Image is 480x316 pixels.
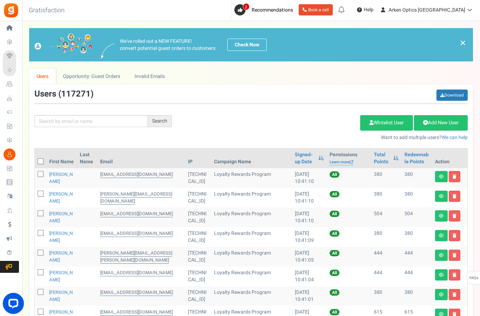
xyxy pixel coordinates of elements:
[34,33,92,56] img: images
[402,188,432,208] td: 380
[49,171,73,185] a: [PERSON_NAME]
[252,6,293,14] span: Recommendations
[292,286,326,306] td: [DATE] 10:41:01
[362,6,374,13] span: Help
[185,227,211,247] td: [TECHNICAL_ID]
[371,247,402,266] td: 444
[330,230,339,237] span: All
[3,3,24,24] button: Open LiveChat chat widget
[389,6,465,14] span: Arken Optics [GEOGRAPHIC_DATA]
[330,159,353,165] a: Learn more
[211,188,292,208] td: Loyalty Rewards Program
[453,214,456,218] i: Delete user
[371,266,402,286] td: 444
[292,266,326,286] td: [DATE] 10:41:04
[128,68,172,84] a: Invalid Emails
[453,175,456,179] i: Delete user
[49,269,73,283] a: [PERSON_NAME]
[21,4,72,18] h3: Gratisfaction
[330,309,339,315] span: All
[234,4,296,15] a: 2 Recommendations
[371,208,402,227] td: 504
[292,247,326,266] td: [DATE] 10:41:05
[185,188,211,208] td: [TECHNICAL_ID]
[453,292,456,297] i: Delete user
[185,149,211,168] th: IP
[371,168,402,188] td: 380
[49,191,73,204] a: [PERSON_NAME]
[211,168,292,188] td: Loyalty Rewards Program
[374,151,390,165] a: Total Points
[182,134,468,141] p: Want to add multiple users?
[29,68,56,84] a: Users
[402,247,432,266] td: 444
[97,149,185,168] th: Email
[61,88,91,100] span: 117271
[436,90,468,101] a: Download
[439,233,444,238] i: View details
[292,188,326,208] td: [DATE] 10:41:10
[185,247,211,266] td: [TECHNICAL_ID]
[330,211,339,217] span: All
[469,271,479,285] span: FAQs
[453,273,456,277] i: Delete user
[432,149,467,168] th: Action
[120,38,217,52] p: We've rolled out a NEW FEATURE! convert potential guest orders to customers.
[330,171,339,178] span: All
[211,208,292,227] td: Loyalty Rewards Program
[439,214,444,218] i: View details
[46,149,77,168] th: First Name
[371,188,402,208] td: 380
[56,68,127,84] a: Opportunity: Guest Orders
[185,208,211,227] td: [TECHNICAL_ID]
[414,115,468,131] a: Add New User
[101,44,115,59] img: images
[34,115,148,127] input: Search by email or name
[402,266,432,286] td: 444
[49,230,73,244] a: [PERSON_NAME]
[402,227,432,247] td: 380
[292,168,326,188] td: [DATE] 10:41:10
[330,289,339,296] span: All
[330,250,339,256] span: All
[327,149,371,168] th: Permissions
[211,286,292,306] td: Loyalty Rewards Program
[402,286,432,306] td: 380
[49,289,73,303] a: [PERSON_NAME]
[439,273,444,277] i: View details
[211,149,292,168] th: Campaign Name
[453,253,456,257] i: Delete user
[49,210,73,224] a: [PERSON_NAME]
[295,151,314,165] a: Signed-up Date
[211,227,292,247] td: Loyalty Rewards Program
[185,286,211,306] td: [TECHNICAL_ID]
[371,227,402,247] td: 380
[148,115,172,127] div: Search
[453,233,456,238] i: Delete user
[442,134,468,141] a: We can help
[3,2,19,18] img: Gratisfaction
[211,266,292,286] td: Loyalty Rewards Program
[402,168,432,188] td: 380
[299,4,333,15] a: Book a call
[439,194,444,198] i: View details
[404,151,429,165] a: Redeemable Points
[77,149,97,168] th: Last Name
[402,208,432,227] td: 504
[371,286,402,306] td: 380
[453,194,456,198] i: Delete user
[354,4,376,15] a: Help
[439,253,444,257] i: View details
[439,292,444,297] i: View details
[185,266,211,286] td: [TECHNICAL_ID]
[439,175,444,179] i: View details
[292,227,326,247] td: [DATE] 10:41:09
[292,208,326,227] td: [DATE] 10:41:10
[330,270,339,276] span: All
[330,191,339,197] span: All
[360,115,413,131] a: Whitelist User
[185,168,211,188] td: [TECHNICAL_ID]
[227,39,267,51] a: Check Now
[243,3,249,10] span: 2
[460,39,466,47] a: ×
